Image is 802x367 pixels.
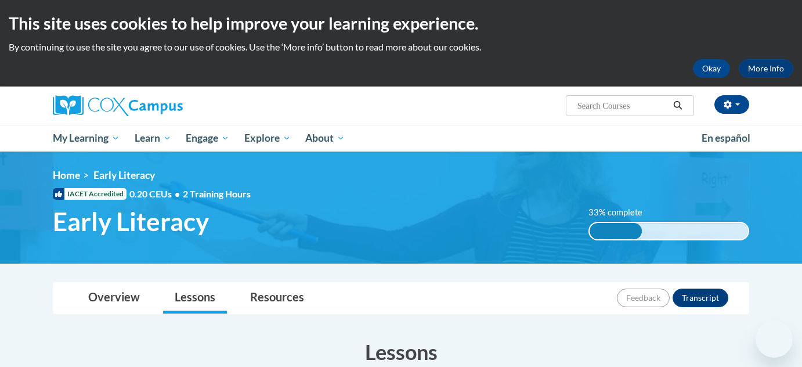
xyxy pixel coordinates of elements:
[163,283,227,314] a: Lessons
[693,59,730,78] button: Okay
[9,12,793,35] h2: This site uses cookies to help improve your learning experience.
[576,99,669,113] input: Search Courses
[53,95,273,116] a: Cox Campus
[186,131,229,145] span: Engage
[35,125,767,152] div: Main menu
[53,95,183,116] img: Cox Campus
[298,125,353,152] a: About
[127,125,179,152] a: Learn
[53,206,209,237] span: Early Literacy
[9,41,793,53] p: By continuing to use the site you agree to our use of cookies. Use the ‘More info’ button to read...
[53,169,80,181] a: Home
[183,188,251,199] span: 2 Training Hours
[588,206,655,219] label: 33% complete
[669,99,687,113] button: Search
[714,95,749,114] button: Account Settings
[135,131,171,145] span: Learn
[673,289,728,307] button: Transcript
[694,126,758,150] a: En español
[178,125,237,152] a: Engage
[590,223,642,239] div: 33% complete
[305,131,345,145] span: About
[239,283,316,314] a: Resources
[739,59,793,78] a: More Info
[244,131,291,145] span: Explore
[45,125,127,152] a: My Learning
[93,169,155,181] span: Early Literacy
[237,125,298,152] a: Explore
[129,188,183,200] span: 0.20 CEUs
[175,188,180,199] span: •
[53,188,127,200] span: IACET Accredited
[702,132,750,144] span: En español
[53,131,120,145] span: My Learning
[53,337,749,366] h3: Lessons
[756,321,793,358] iframe: Button to launch messaging window
[617,289,670,307] button: Feedback
[77,283,151,314] a: Overview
